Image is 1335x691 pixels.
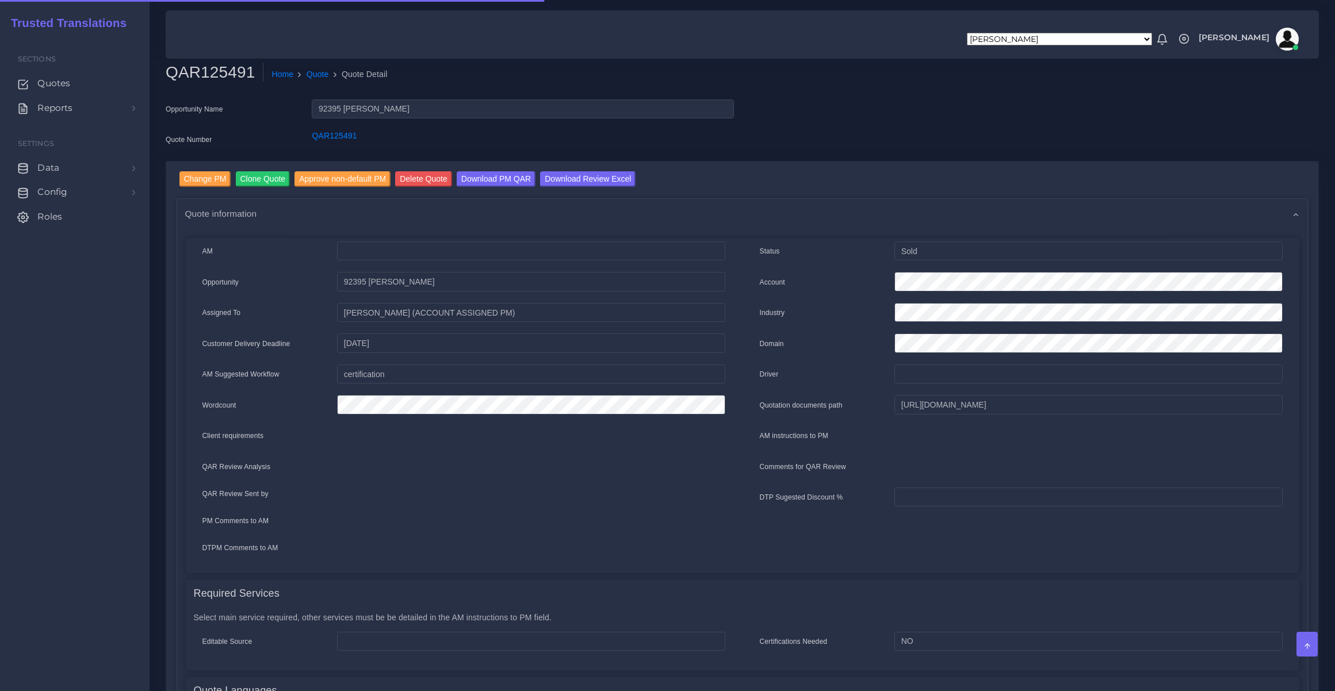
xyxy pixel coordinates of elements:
label: Driver [760,369,779,379]
input: Download PM QAR [457,171,535,187]
label: DTPM Comments to AM [202,543,278,553]
li: Quote Detail [329,68,388,80]
label: Certifications Needed [760,636,828,647]
a: Roles [9,205,141,229]
label: AM Suggested Workflow [202,369,280,379]
a: Quotes [9,71,141,95]
input: Clone Quote [236,171,290,187]
div: Quote information [177,199,1308,228]
label: Opportunity [202,277,239,287]
a: QAR125491 [312,131,357,140]
img: avatar [1276,28,1299,51]
a: Trusted Translations [3,14,127,33]
label: Client requirements [202,431,264,441]
label: Status [760,246,780,256]
input: pm [337,303,725,323]
span: Roles [37,210,62,223]
label: Customer Delivery Deadline [202,339,290,349]
a: Reports [9,96,141,120]
span: Quotes [37,77,70,90]
label: DTP Sugested Discount % [760,492,843,502]
span: Sections [18,55,56,63]
label: PM Comments to AM [202,516,269,526]
label: Quote Number [166,135,212,145]
span: Quote information [185,207,257,220]
input: Approve non-default PM [294,171,391,187]
label: Comments for QAR Review [760,462,846,472]
input: Download Review Excel [540,171,636,187]
input: Change PM [179,171,231,187]
label: Account [760,277,785,287]
a: Config [9,180,141,204]
a: [PERSON_NAME]avatar [1193,28,1303,51]
h2: QAR125491 [166,63,263,82]
input: Delete Quote [395,171,452,187]
label: Opportunity Name [166,104,223,114]
label: Wordcount [202,400,236,410]
label: Editable Source [202,636,253,647]
span: Data [37,162,59,174]
p: Select main service required, other services must be be detailed in the AM instructions to PM field. [194,612,1291,624]
a: Data [9,156,141,180]
label: AM instructions to PM [760,431,829,441]
a: Quote [307,68,329,80]
label: Domain [760,339,784,349]
span: Reports [37,102,72,114]
label: Quotation documents path [760,400,843,410]
label: AM [202,246,213,256]
label: Industry [760,308,785,318]
h2: Trusted Translations [3,16,127,30]
a: Home [271,68,293,80]
span: Config [37,186,67,198]
label: QAR Review Sent by [202,489,269,499]
h4: Required Services [194,588,280,600]
span: [PERSON_NAME] [1199,33,1269,41]
label: QAR Review Analysis [202,462,271,472]
label: Assigned To [202,308,241,318]
span: Settings [18,139,54,148]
